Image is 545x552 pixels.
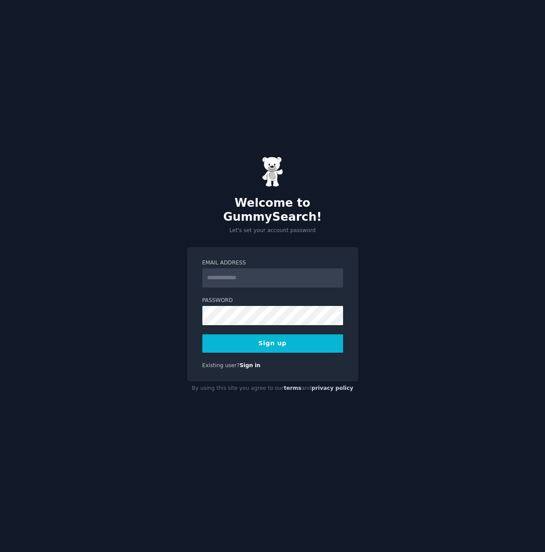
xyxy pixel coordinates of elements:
[202,334,343,353] button: Sign up
[187,196,358,224] h2: Welcome to GummySearch!
[284,385,301,391] a: terms
[187,227,358,235] p: Let's set your account password
[202,297,343,305] label: Password
[187,382,358,396] div: By using this site you agree to our and
[262,156,284,187] img: Gummy Bear
[202,259,343,267] label: Email Address
[240,362,260,368] a: Sign in
[312,385,354,391] a: privacy policy
[202,362,240,368] span: Existing user?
